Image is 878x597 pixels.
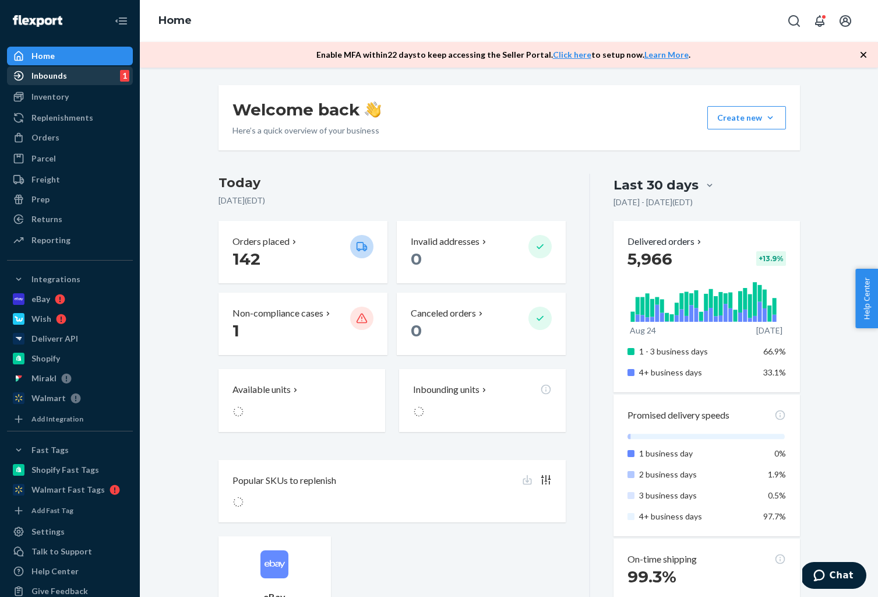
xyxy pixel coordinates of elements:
p: Non-compliance cases [232,307,323,320]
p: 4+ business days [639,511,754,522]
button: Talk to Support [7,542,133,561]
img: Flexport logo [13,15,62,27]
p: Orders placed [232,235,290,248]
div: Inbounds [31,70,67,82]
span: 1 [232,321,239,340]
a: Inventory [7,87,133,106]
button: Close Navigation [110,9,133,33]
span: 5,966 [627,249,672,269]
p: 2 business days [639,469,754,480]
a: Settings [7,522,133,541]
button: Help Center [855,269,878,328]
p: Enable MFA within 22 days to keep accessing the Seller Portal. to setup now. . [316,49,690,61]
span: 97.7% [763,511,786,521]
button: Canceled orders 0 [397,293,566,355]
button: Delivered orders [627,235,704,248]
div: Last 30 days [613,176,699,194]
div: 1 [120,70,129,82]
button: Invalid addresses 0 [397,221,566,283]
h1: Welcome back [232,99,381,120]
a: Learn More [644,50,689,59]
div: Freight [31,174,60,185]
button: Create new [707,106,786,129]
a: Orders [7,128,133,147]
span: 33.1% [763,367,786,377]
span: 0 [411,249,422,269]
div: Add Integration [31,414,83,424]
a: Add Fast Tag [7,504,133,518]
p: Here’s a quick overview of your business [232,125,381,136]
div: Mirakl [31,373,57,384]
button: Available units [218,369,385,432]
div: Replenishments [31,112,93,124]
a: Reporting [7,231,133,250]
div: Returns [31,213,62,225]
a: Returns [7,210,133,229]
p: Popular SKUs to replenish [232,474,336,487]
a: Add Integration [7,412,133,426]
div: eBay [31,293,50,305]
p: 1 business day [639,448,754,459]
p: Promised delivery speeds [627,409,729,422]
div: Walmart Fast Tags [31,484,105,496]
button: Open account menu [834,9,857,33]
div: Home [31,50,55,62]
a: Click here [553,50,591,59]
a: Freight [7,170,133,189]
a: Walmart [7,389,133,408]
div: Add Fast Tag [31,505,73,515]
p: Invalid addresses [411,235,479,248]
button: Open Search Box [782,9,806,33]
div: + 13.9 % [756,251,786,266]
div: Settings [31,526,65,538]
div: Walmart [31,392,66,404]
p: 4+ business days [639,367,754,378]
p: 1 - 3 business days [639,346,754,357]
a: Walmart Fast Tags [7,480,133,499]
p: [DATE] - [DATE] ( EDT ) [613,196,693,208]
button: Open notifications [808,9,831,33]
div: Reporting [31,234,70,246]
p: Aug 24 [630,325,656,336]
div: Parcel [31,153,56,164]
p: On-time shipping [627,553,697,566]
p: [DATE] ( EDT ) [218,195,566,206]
a: Home [158,14,192,27]
div: Orders [31,132,59,143]
div: Help Center [31,566,79,577]
a: Inbounds1 [7,66,133,85]
div: Give Feedback [31,585,88,597]
a: eBay [7,290,133,308]
h3: Today [218,174,566,192]
button: Fast Tags [7,441,133,459]
span: 0.5% [768,490,786,500]
div: Deliverr API [31,333,78,345]
span: 142 [232,249,260,269]
div: Integrations [31,273,80,285]
div: Shopify Fast Tags [31,464,99,476]
div: Inventory [31,91,69,103]
button: Non-compliance cases 1 [218,293,387,355]
a: Shopify Fast Tags [7,461,133,479]
button: Orders placed 142 [218,221,387,283]
div: Prep [31,194,50,205]
span: 66.9% [763,346,786,356]
div: Wish [31,313,51,325]
a: Wish [7,310,133,328]
span: 99.3% [627,567,676,587]
button: Inbounding units [399,369,566,432]
button: Integrations [7,270,133,289]
p: [DATE] [756,325,782,336]
img: hand-wave emoji [365,101,381,118]
a: Mirakl [7,369,133,388]
span: 0 [411,321,422,340]
p: Canceled orders [411,307,476,320]
div: Talk to Support [31,546,92,557]
a: Help Center [7,562,133,581]
p: Available units [232,383,291,396]
a: Shopify [7,349,133,368]
div: Shopify [31,353,60,364]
